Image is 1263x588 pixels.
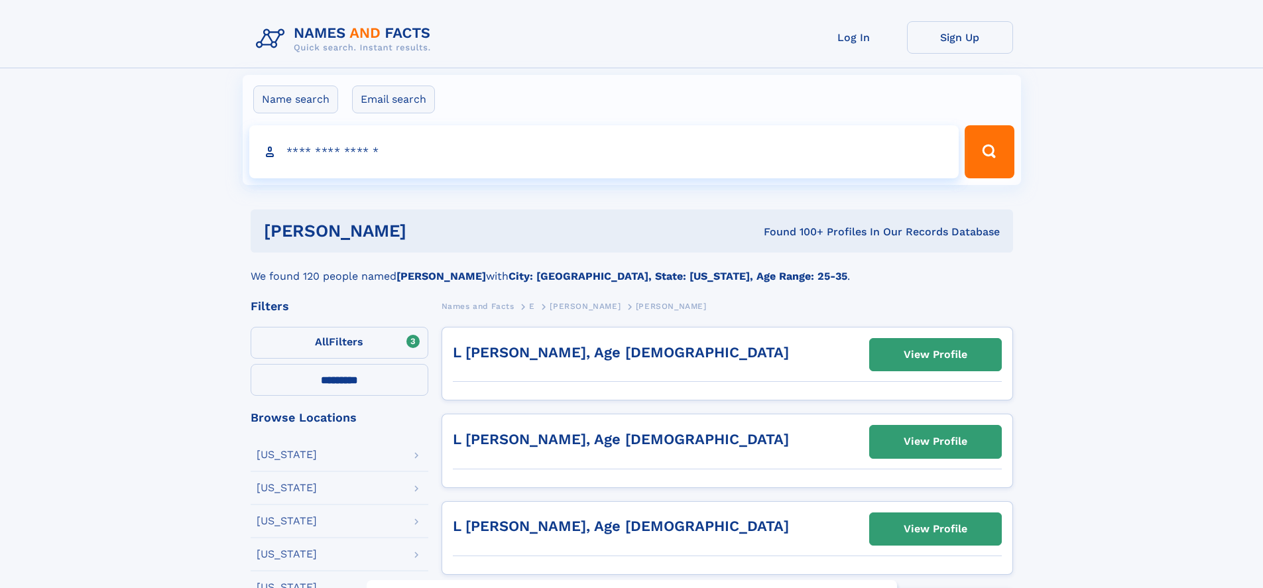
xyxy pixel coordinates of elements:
button: Search Button [965,125,1014,178]
h1: [PERSON_NAME] [264,223,585,239]
div: [US_STATE] [257,516,317,526]
div: Found 100+ Profiles In Our Records Database [585,225,1000,239]
div: [US_STATE] [257,449,317,460]
span: [PERSON_NAME] [636,302,707,311]
a: Names and Facts [442,298,514,314]
a: L [PERSON_NAME], Age [DEMOGRAPHIC_DATA] [453,431,789,447]
a: View Profile [870,426,1001,457]
b: City: [GEOGRAPHIC_DATA], State: [US_STATE], Age Range: 25-35 [509,270,847,282]
a: L [PERSON_NAME], Age [DEMOGRAPHIC_DATA] [453,518,789,534]
img: Logo Names and Facts [251,21,442,57]
div: [US_STATE] [257,483,317,493]
div: We found 120 people named with . [251,253,1013,284]
label: Email search [352,86,435,113]
span: E [529,302,535,311]
span: [PERSON_NAME] [550,302,621,311]
a: E [529,298,535,314]
label: Name search [253,86,338,113]
a: View Profile [870,513,1001,545]
a: Log In [801,21,907,54]
label: Filters [251,327,428,359]
a: Sign Up [907,21,1013,54]
div: [US_STATE] [257,549,317,559]
input: search input [249,125,959,178]
a: [PERSON_NAME] [550,298,621,314]
div: Filters [251,300,428,312]
b: [PERSON_NAME] [396,270,486,282]
div: View Profile [904,514,967,544]
div: View Profile [904,339,967,370]
div: View Profile [904,426,967,457]
a: L [PERSON_NAME], Age [DEMOGRAPHIC_DATA] [453,344,789,361]
div: Browse Locations [251,412,428,424]
span: All [315,335,329,348]
a: View Profile [870,339,1001,371]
